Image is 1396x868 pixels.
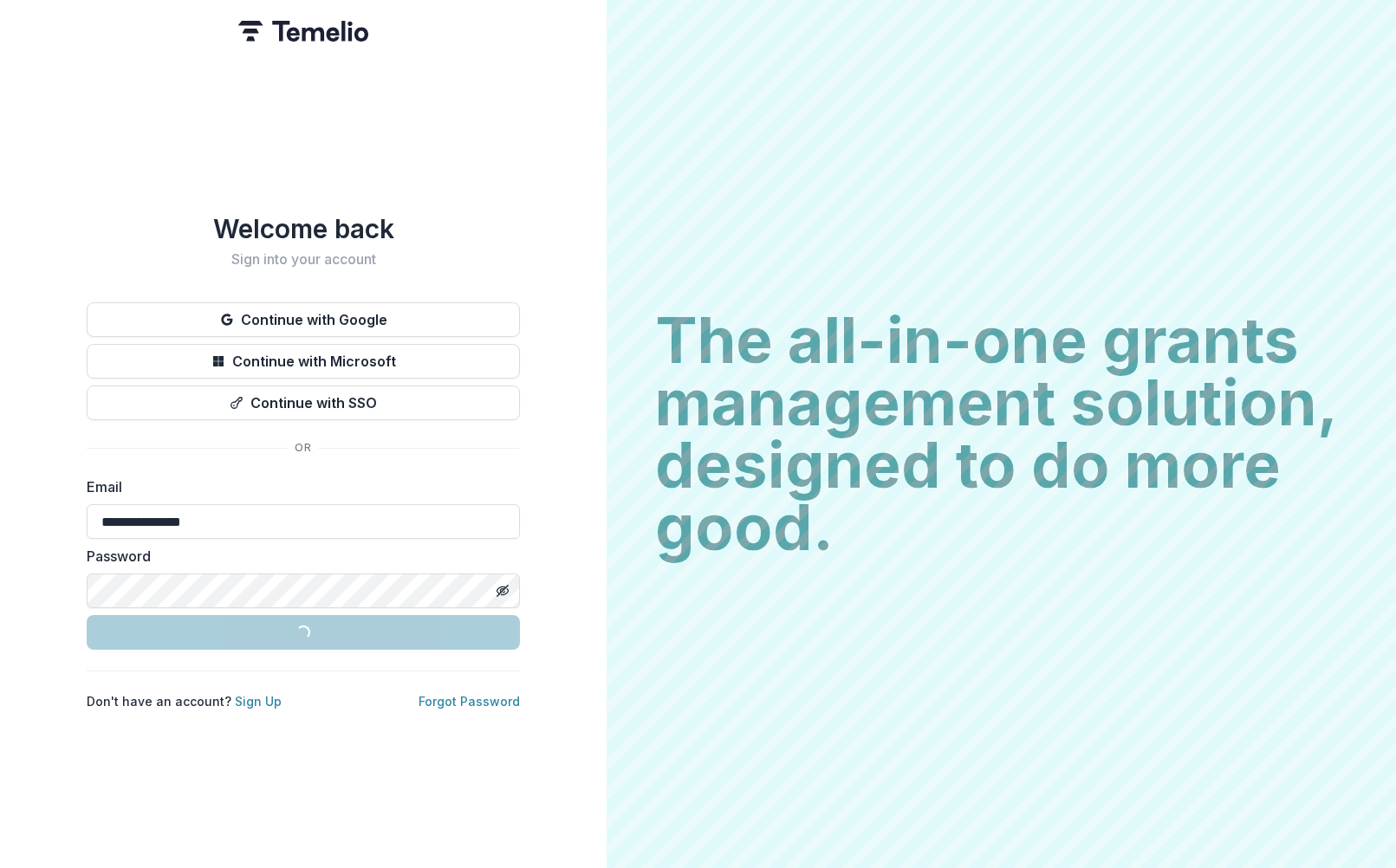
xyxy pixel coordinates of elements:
[87,385,520,420] button: Continue with SSO
[419,694,520,709] a: Forgot Password
[235,694,282,709] a: Sign Up
[87,692,282,710] p: Don't have an account?
[238,21,368,42] img: Temelio
[87,251,520,268] h2: Sign into your account
[87,476,510,497] label: Email
[87,213,520,244] h1: Welcome back
[87,302,520,337] button: Continue with Google
[489,577,516,605] button: Toggle password visibility
[87,344,520,379] button: Continue with Microsoft
[87,546,510,567] label: Password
